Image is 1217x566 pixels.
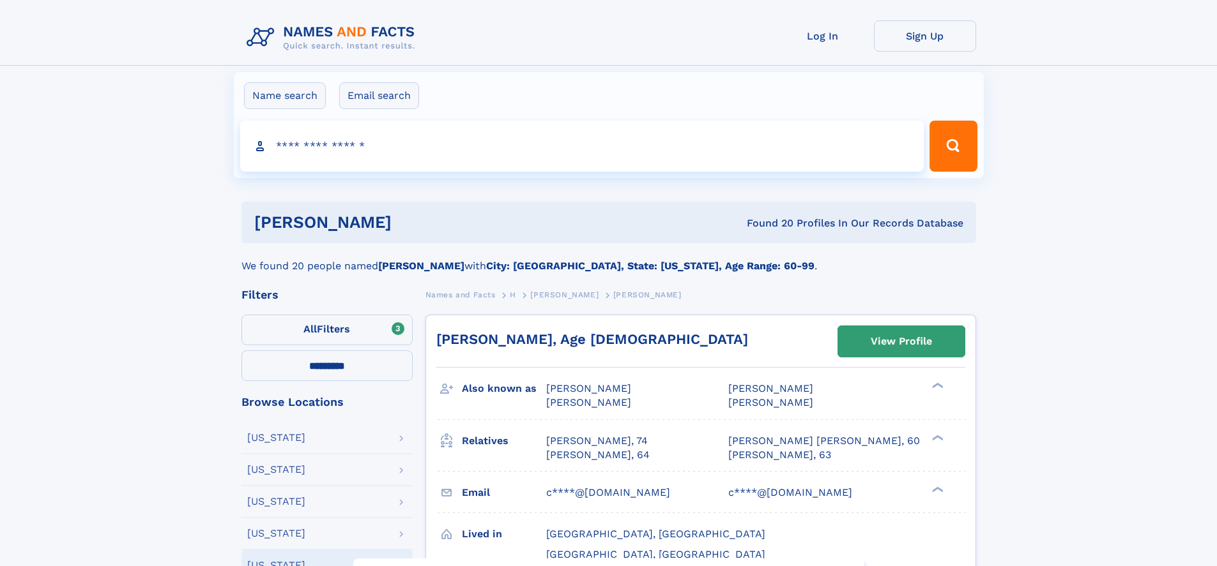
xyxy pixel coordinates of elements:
[728,382,813,394] span: [PERSON_NAME]
[240,121,924,172] input: search input
[613,290,682,299] span: [PERSON_NAME]
[546,382,631,394] span: [PERSON_NAME]
[462,430,546,452] h3: Relatives
[546,396,631,408] span: [PERSON_NAME]
[546,548,765,560] span: [GEOGRAPHIC_DATA], [GEOGRAPHIC_DATA]
[772,20,874,52] a: Log In
[929,433,944,442] div: ❯
[378,260,464,272] b: [PERSON_NAME]
[546,448,650,462] a: [PERSON_NAME], 64
[436,331,748,347] a: [PERSON_NAME], Age [DEMOGRAPHIC_DATA]
[486,260,815,272] b: City: [GEOGRAPHIC_DATA], State: [US_STATE], Age Range: 60-99
[241,289,413,301] div: Filters
[546,528,765,540] span: [GEOGRAPHIC_DATA], [GEOGRAPHIC_DATA]
[462,482,546,503] h3: Email
[728,448,831,462] a: [PERSON_NAME], 63
[929,382,944,390] div: ❯
[339,82,419,109] label: Email search
[254,214,569,230] h1: [PERSON_NAME]
[728,434,920,448] a: [PERSON_NAME] [PERSON_NAME], 60
[569,216,963,230] div: Found 20 Profiles In Our Records Database
[728,396,813,408] span: [PERSON_NAME]
[929,485,944,493] div: ❯
[462,378,546,399] h3: Also known as
[244,82,326,109] label: Name search
[871,327,932,356] div: View Profile
[241,20,425,55] img: Logo Names and Facts
[462,523,546,545] h3: Lived in
[930,121,977,172] button: Search Button
[241,315,413,345] label: Filters
[247,465,305,475] div: [US_STATE]
[241,396,413,408] div: Browse Locations
[303,323,317,335] span: All
[425,287,496,302] a: Names and Facts
[510,287,516,302] a: H
[247,433,305,443] div: [US_STATE]
[530,290,599,299] span: [PERSON_NAME]
[247,496,305,507] div: [US_STATE]
[247,528,305,539] div: [US_STATE]
[838,326,965,357] a: View Profile
[530,287,599,302] a: [PERSON_NAME]
[241,243,976,274] div: We found 20 people named with .
[510,290,516,299] span: H
[546,434,648,448] a: [PERSON_NAME], 74
[874,20,976,52] a: Sign Up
